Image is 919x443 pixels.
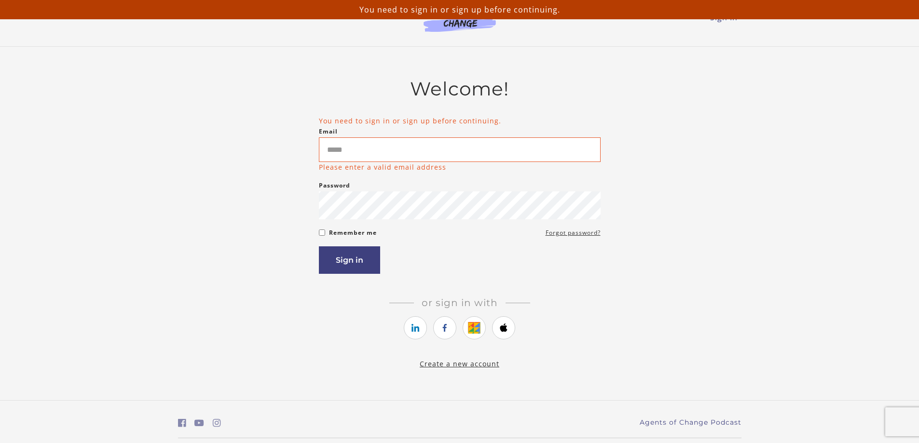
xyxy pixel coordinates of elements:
a: Forgot password? [546,227,601,239]
a: https://courses.thinkific.com/users/auth/google?ss%5Breferral%5D=&ss%5Buser_return_to%5D=%2Fenrol... [463,316,486,339]
label: Remember me [329,227,377,239]
button: Sign in [319,246,380,274]
a: Create a new account [420,359,499,368]
li: You need to sign in or sign up before continuing. [319,116,601,126]
a: https://courses.thinkific.com/users/auth/linkedin?ss%5Breferral%5D=&ss%5Buser_return_to%5D=%2Fenr... [404,316,427,339]
a: https://www.facebook.com/groups/aswbtestprep (Open in a new window) [178,416,186,430]
a: https://www.instagram.com/agentsofchangeprep/ (Open in a new window) [213,416,221,430]
a: https://courses.thinkific.com/users/auth/facebook?ss%5Breferral%5D=&ss%5Buser_return_to%5D=%2Fenr... [433,316,456,339]
a: Agents of Change Podcast [640,417,741,428]
span: Or sign in with [414,297,506,309]
h2: Welcome! [319,78,601,100]
a: https://www.youtube.com/c/AgentsofChangeTestPrepbyMeaganMitchell (Open in a new window) [194,416,204,430]
p: You need to sign in or sign up before continuing. [4,4,915,15]
i: https://www.facebook.com/groups/aswbtestprep (Open in a new window) [178,418,186,428]
i: https://www.instagram.com/agentsofchangeprep/ (Open in a new window) [213,418,221,428]
label: Password [319,180,350,191]
img: Agents of Change Logo [413,10,506,32]
a: https://courses.thinkific.com/users/auth/apple?ss%5Breferral%5D=&ss%5Buser_return_to%5D=%2Fenroll... [492,316,515,339]
i: https://www.youtube.com/c/AgentsofChangeTestPrepbyMeaganMitchell (Open in a new window) [194,418,204,428]
label: Email [319,126,338,137]
p: Please enter a valid email address [319,162,446,172]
